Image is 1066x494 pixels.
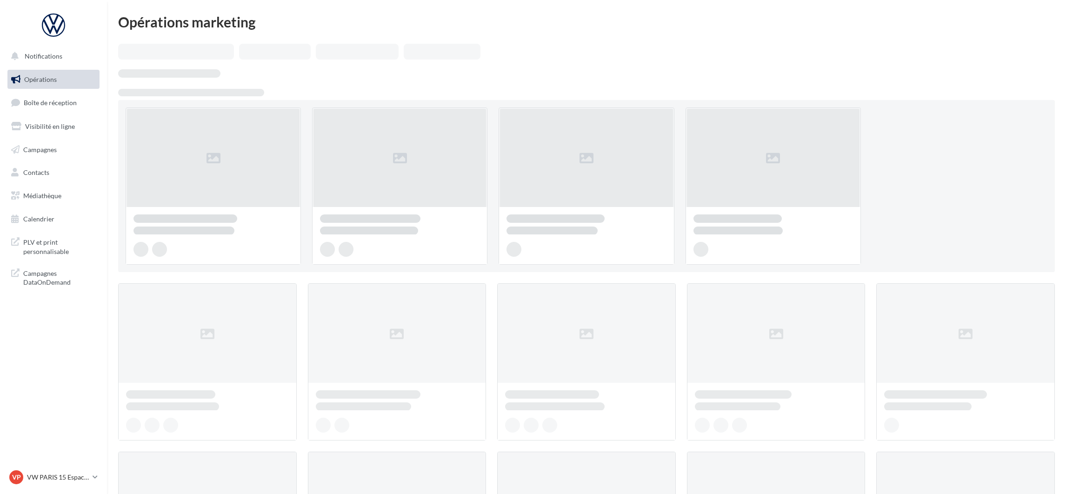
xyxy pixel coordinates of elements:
[118,15,1055,29] div: Opérations marketing
[6,93,101,113] a: Boîte de réception
[24,75,57,83] span: Opérations
[23,236,96,256] span: PLV et print personnalisable
[25,122,75,130] span: Visibilité en ligne
[23,267,96,287] span: Campagnes DataOnDemand
[23,168,49,176] span: Contacts
[27,473,89,482] p: VW PARIS 15 Espace Suffren
[6,163,101,182] a: Contacts
[6,232,101,260] a: PLV et print personnalisable
[24,99,77,107] span: Boîte de réception
[25,52,62,60] span: Notifications
[23,145,57,153] span: Campagnes
[23,192,61,200] span: Médiathèque
[6,140,101,160] a: Campagnes
[6,47,98,66] button: Notifications
[12,473,21,482] span: VP
[6,209,101,229] a: Calendrier
[6,263,101,291] a: Campagnes DataOnDemand
[7,468,100,486] a: VP VW PARIS 15 Espace Suffren
[6,186,101,206] a: Médiathèque
[23,215,54,223] span: Calendrier
[6,117,101,136] a: Visibilité en ligne
[6,70,101,89] a: Opérations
